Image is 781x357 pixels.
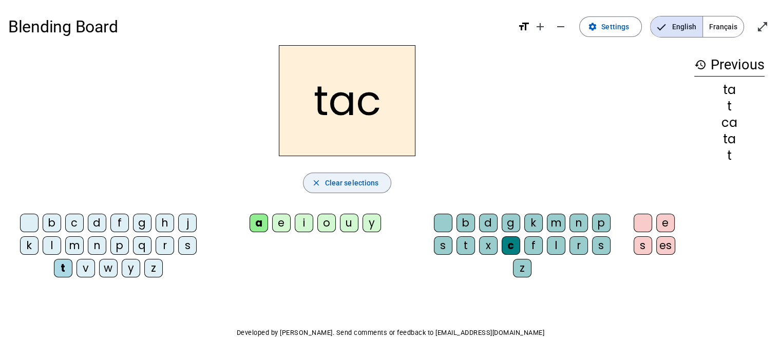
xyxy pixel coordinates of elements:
[144,259,163,277] div: z
[54,259,72,277] div: t
[651,16,702,37] span: English
[8,327,773,339] p: Developed by [PERSON_NAME]. Send comments or feedback to [EMAIL_ADDRESS][DOMAIN_NAME]
[363,214,381,232] div: y
[524,236,543,255] div: f
[756,21,769,33] mat-icon: open_in_full
[133,236,151,255] div: q
[656,214,675,232] div: e
[250,214,268,232] div: a
[272,214,291,232] div: e
[178,214,197,232] div: j
[303,173,392,193] button: Clear selections
[156,236,174,255] div: r
[456,236,475,255] div: t
[156,214,174,232] div: h
[569,236,588,255] div: r
[588,22,597,31] mat-icon: settings
[502,214,520,232] div: g
[479,214,498,232] div: d
[592,236,611,255] div: s
[550,16,571,37] button: Decrease font size
[555,21,567,33] mat-icon: remove
[513,259,531,277] div: z
[340,214,358,232] div: u
[65,236,84,255] div: m
[569,214,588,232] div: n
[547,214,565,232] div: m
[694,59,707,71] mat-icon: history
[43,214,61,232] div: b
[547,236,565,255] div: l
[295,214,313,232] div: i
[502,236,520,255] div: c
[110,236,129,255] div: p
[434,236,452,255] div: s
[579,16,642,37] button: Settings
[110,214,129,232] div: f
[312,178,321,187] mat-icon: close
[88,236,106,255] div: n
[279,45,415,156] h2: tac
[694,117,765,129] div: ca
[703,16,744,37] span: Français
[8,10,509,43] h1: Blending Board
[694,84,765,96] div: ta
[656,236,675,255] div: es
[178,236,197,255] div: s
[479,236,498,255] div: x
[650,16,744,37] mat-button-toggle-group: Language selection
[43,236,61,255] div: l
[530,16,550,37] button: Increase font size
[122,259,140,277] div: y
[694,53,765,77] h3: Previous
[20,236,39,255] div: k
[694,149,765,162] div: t
[592,214,611,232] div: p
[752,16,773,37] button: Enter full screen
[77,259,95,277] div: v
[694,133,765,145] div: ta
[534,21,546,33] mat-icon: add
[524,214,543,232] div: k
[456,214,475,232] div: b
[65,214,84,232] div: c
[317,214,336,232] div: o
[694,100,765,112] div: t
[99,259,118,277] div: w
[601,21,629,33] span: Settings
[133,214,151,232] div: g
[518,21,530,33] mat-icon: format_size
[88,214,106,232] div: d
[325,177,379,189] span: Clear selections
[634,236,652,255] div: s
